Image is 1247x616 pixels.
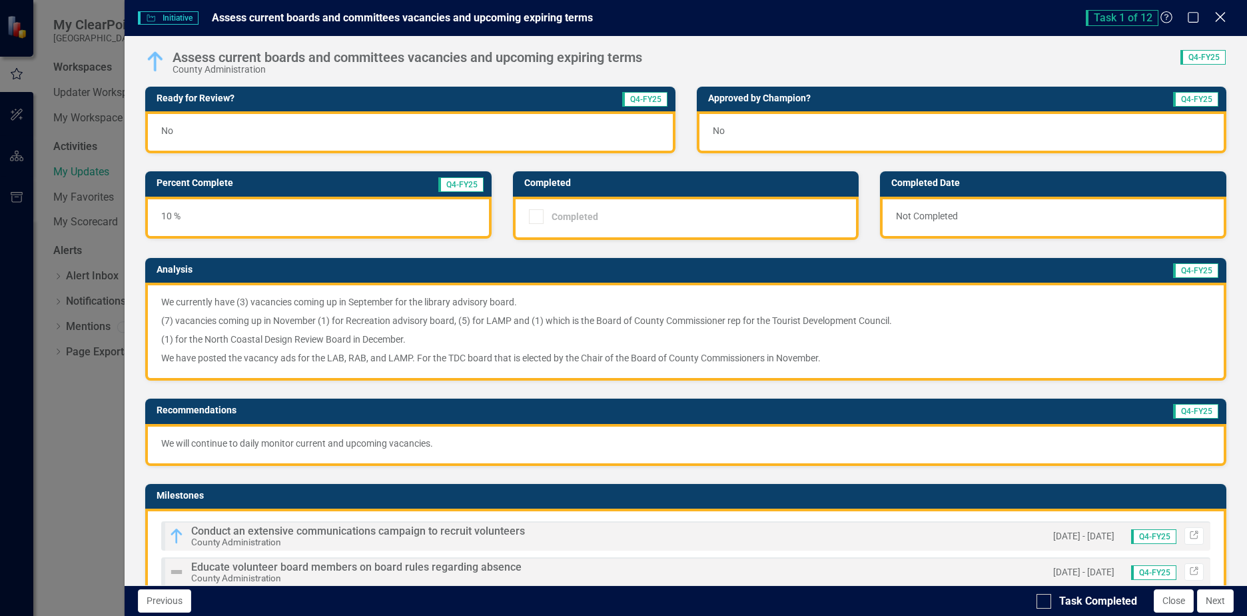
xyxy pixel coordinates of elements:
span: Q4-FY25 [1173,92,1218,107]
h3: Completed [524,178,853,188]
span: Q4-FY25 [1131,529,1176,544]
span: Q4-FY25 [438,177,484,192]
h3: Milestones [157,491,1220,501]
span: Initiative [138,11,198,25]
h3: Analysis [157,265,620,275]
span: No [161,125,173,136]
div: Not Completed [880,197,1226,239]
span: Conduct an extensive communications campaign to recruit volunteers [191,525,525,537]
p: We will continue to daily monitor current and upcoming vacancies. [161,437,1210,450]
span: Q4-FY25 [622,92,667,107]
span: Assess current boards and committees vacancies and upcoming expiring terms [212,11,593,24]
img: In Progress [169,528,185,544]
img: Not Defined [169,564,185,580]
small: County Administration [191,537,281,547]
p: We currently have (3) vacancies coming up in September for the library advisory board. [161,295,1210,311]
span: Q4-FY25 [1131,565,1176,580]
h3: Percent Complete [157,178,360,188]
button: Close [1154,589,1194,613]
span: Q4-FY25 [1180,50,1226,65]
p: (1) for the North Coastal Design Review Board in December. [161,330,1210,349]
span: Task 1 of 12 [1086,10,1158,26]
p: We have posted the vacancy ads for the LAB, RAB, and LAMP. For the TDC board that is elected by t... [161,349,1210,365]
img: In Progress [145,51,166,72]
span: Q4-FY25 [1173,404,1218,419]
div: Task Completed [1059,594,1137,609]
small: [DATE] - [DATE] [1053,530,1114,543]
h3: Recommendations [157,405,828,415]
small: [DATE] - [DATE] [1053,566,1114,579]
h3: Completed Date [891,178,1220,188]
div: County Administration [173,65,642,75]
span: Q4-FY25 [1173,263,1218,278]
small: County Administration [191,573,281,583]
div: 10 % [145,197,492,239]
span: No [713,125,725,136]
p: (7) vacancies coming up in November (1) for Recreation advisory board, (5) for LAMP and (1) which... [161,311,1210,330]
h3: Ready for Review? [157,93,477,103]
button: Next [1197,589,1234,613]
span: Educate volunteer board members on board rules regarding absence [191,561,522,573]
div: Assess current boards and committees vacancies and upcoming expiring terms [173,50,642,65]
button: Previous [138,589,191,613]
h3: Approved by Champion? [708,93,1060,103]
